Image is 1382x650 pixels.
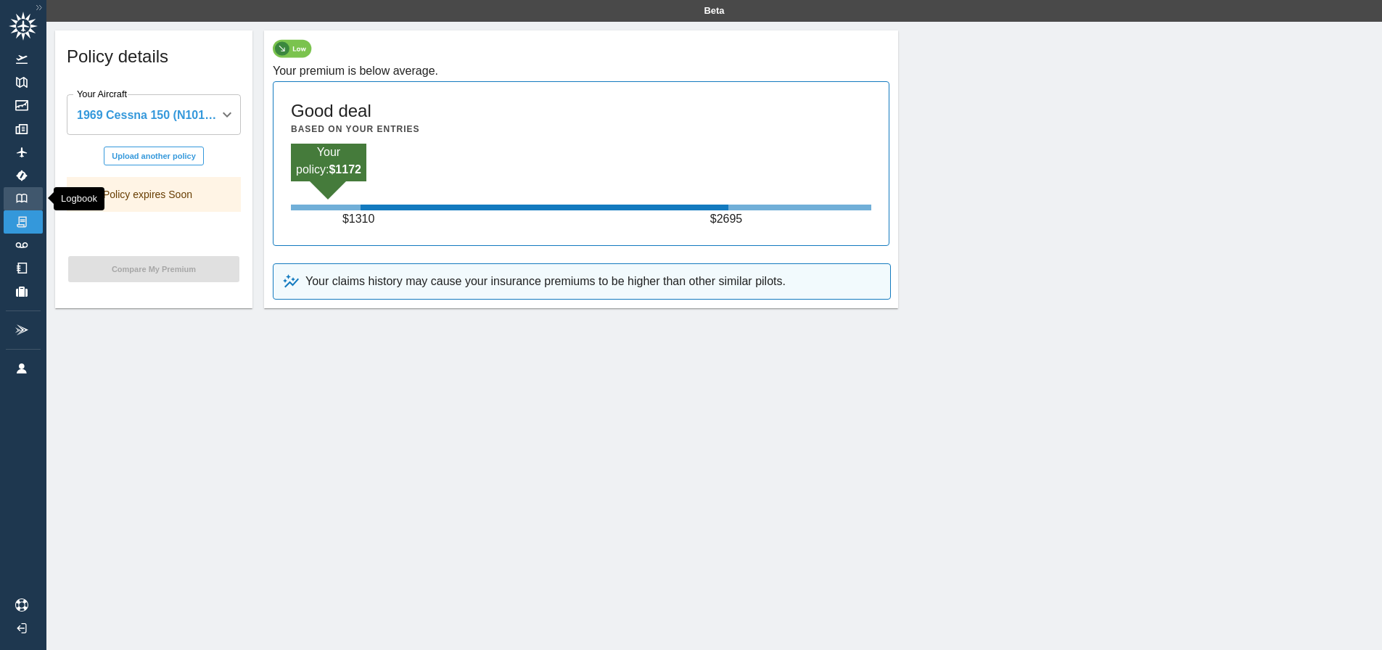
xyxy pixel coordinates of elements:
h6: Based on your entries [291,123,419,136]
p: Your policy: [291,144,366,178]
h5: Policy details [67,45,168,68]
img: low-policy-chip-9b0cc05e33be86b55243.svg [273,39,314,58]
p: $ 2695 [710,210,746,228]
b: $ 1172 [329,163,361,176]
div: 1969 Cessna 150 (N1014M) [67,94,241,135]
h6: Your premium is below average. [273,61,889,81]
button: Upload another policy [104,147,204,165]
img: uptrend-and-star-798e9c881b4915e3b082.svg [282,273,300,290]
label: Your Aircraft [77,88,127,101]
h5: Good deal [291,99,371,123]
p: Your claims history may cause your insurance premiums to be higher than other similar pilots. [305,273,786,290]
div: Policy details [55,30,252,89]
p: $ 1310 [342,210,379,228]
div: Policy expires Soon [103,181,192,207]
